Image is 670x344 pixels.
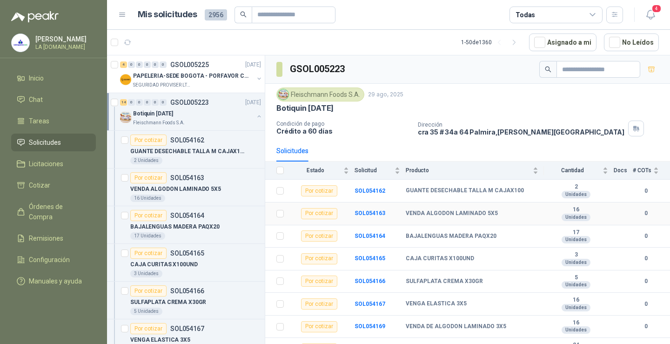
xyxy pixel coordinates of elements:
[170,175,204,181] p: SOL054163
[355,167,393,174] span: Solicitud
[633,209,659,218] b: 0
[301,230,337,242] div: Por cotizar
[29,276,82,286] span: Manuales y ayuda
[130,232,165,240] div: 17 Unidades
[136,61,143,68] div: 0
[368,90,403,99] p: 29 ago, 2025
[614,162,633,180] th: Docs
[138,8,197,21] h1: Mis solicitudes
[544,167,601,174] span: Cantidad
[355,255,385,262] a: SOL054165
[107,282,265,319] a: Por cotizarSOL054166SULFAPLATA CREMA X30GR5 Unidades
[633,232,659,241] b: 0
[355,162,406,180] th: Solicitud
[289,167,342,174] span: Estado
[276,127,410,135] p: Crédito a 60 días
[562,214,590,221] div: Unidades
[604,34,659,51] button: No Leídos
[144,99,151,106] div: 0
[240,11,247,18] span: search
[128,61,135,68] div: 0
[301,276,337,287] div: Por cotizar
[276,88,364,101] div: Fleischmann Foods S.A.
[516,10,535,20] div: Todas
[290,62,346,76] h3: GSOL005223
[544,297,608,304] b: 16
[355,188,385,194] b: SOL054162
[544,229,608,236] b: 17
[529,34,596,51] button: Asignado a mi
[418,128,625,136] p: cra 35 # 34a 64 Palmira , [PERSON_NAME][GEOGRAPHIC_DATA]
[170,99,209,106] p: GSOL005223
[133,109,173,118] p: Botiquin [DATE]
[562,259,590,266] div: Unidades
[120,61,127,68] div: 4
[133,81,192,89] p: SEGURIDAD PROVISER LTDA
[355,233,385,239] a: SOL054164
[130,285,167,297] div: Por cotizar
[11,272,96,290] a: Manuales y ayuda
[301,253,337,264] div: Por cotizar
[11,198,96,226] a: Órdenes de Compra
[130,135,167,146] div: Por cotizar
[29,73,44,83] span: Inicio
[120,99,127,106] div: 14
[120,74,131,85] img: Company Logo
[651,4,662,13] span: 4
[276,146,308,156] div: Solicitudes
[562,326,590,334] div: Unidades
[301,208,337,219] div: Por cotizar
[406,233,496,240] b: BAJALENGUAS MADERA PAQX20
[562,236,590,243] div: Unidades
[301,321,337,332] div: Por cotizar
[11,251,96,269] a: Configuración
[29,255,70,265] span: Configuración
[633,277,659,286] b: 0
[11,11,59,22] img: Logo peakr
[133,72,249,81] p: PAPELERIA-SEDE BOGOTA - PORFAVOR CTZ COMPLETO
[642,7,659,23] button: 4
[406,162,544,180] th: Producto
[406,255,474,263] b: CAJA CURITAS X100UND
[562,304,590,311] div: Unidades
[278,89,288,100] img: Company Logo
[406,187,524,195] b: GUANTE DESECHABLE TALLA M CAJAX100
[130,185,221,194] p: VENDA ALGODON LAMINADO 5X5
[461,35,522,50] div: 1 - 50 de 1360
[107,206,265,244] a: Por cotizarSOL054164BAJALENGUAS MADERA PAQX2017 Unidades
[276,121,410,127] p: Condición de pago
[152,61,159,68] div: 0
[35,44,94,50] p: LA [DOMAIN_NAME]
[170,137,204,143] p: SOL054162
[355,210,385,216] a: SOL054163
[633,322,659,331] b: 0
[544,319,608,327] b: 16
[130,210,167,221] div: Por cotizar
[406,210,498,217] b: VENDA ALGODON LAMINADO 5X5
[544,274,608,282] b: 5
[12,34,29,52] img: Company Logo
[170,325,204,332] p: SOL054167
[29,94,43,105] span: Chat
[170,61,209,68] p: GSOL005225
[107,169,265,206] a: Por cotizarSOL054163VENDA ALGODON LAMINADO 5X516 Unidades
[355,323,385,330] b: SOL054169
[633,254,659,263] b: 0
[160,61,167,68] div: 0
[160,99,167,106] div: 0
[276,103,334,113] p: Botiquin [DATE]
[130,308,162,315] div: 5 Unidades
[130,298,206,307] p: SULFAPLATA CREMA X30GR
[11,69,96,87] a: Inicio
[29,137,61,148] span: Solicitudes
[406,323,506,331] b: VENDA DE ALGODON LAMINADO 3X5
[136,99,143,106] div: 0
[11,229,96,247] a: Remisiones
[633,167,651,174] span: # COTs
[29,233,63,243] span: Remisiones
[406,300,467,308] b: VENGA ELASTICA 3X5
[120,97,263,127] a: 14 0 0 0 0 0 GSOL005223[DATE] Company LogoBotiquin [DATE]Fleischmann Foods S.A.
[133,119,185,127] p: Fleischmann Foods S.A.
[205,9,227,20] span: 2956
